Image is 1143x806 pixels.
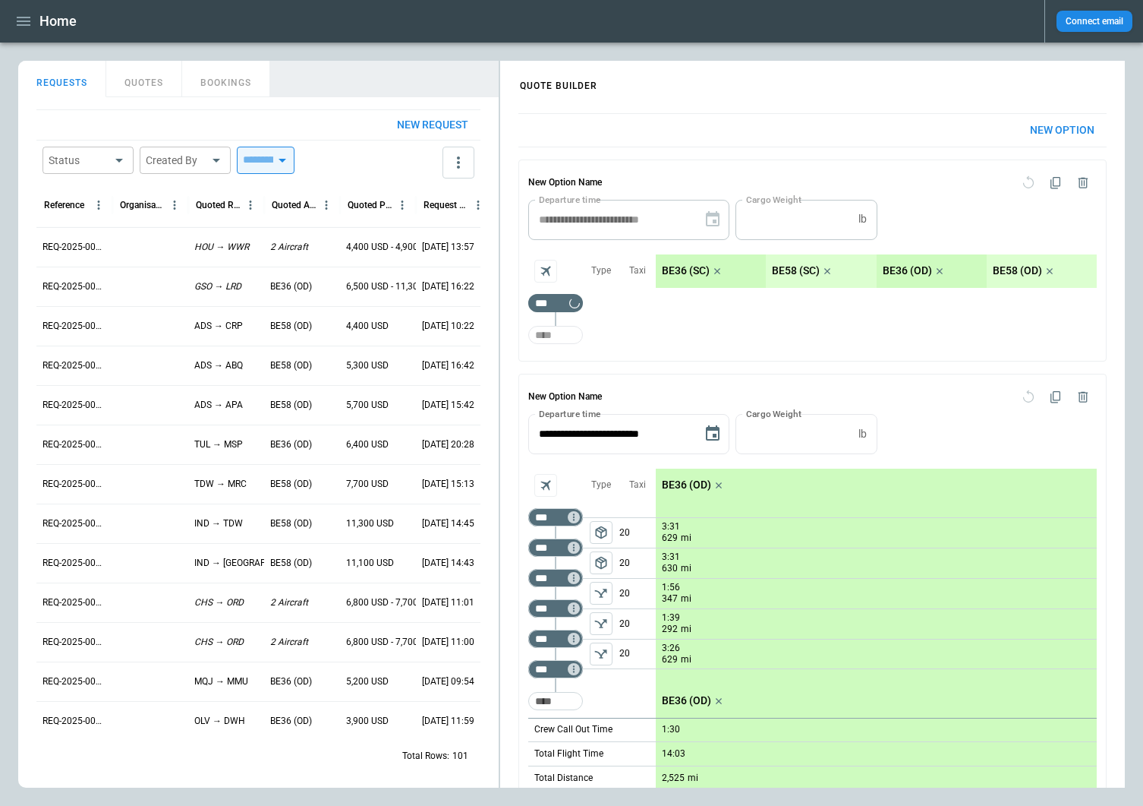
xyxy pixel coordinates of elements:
p: 630 [662,562,678,575]
p: 7,700 USD [346,478,389,491]
span: Type of sector [590,643,612,665]
p: CHS → ORD [194,596,244,609]
div: Too short [528,660,583,678]
p: REQ-2025-000241 [43,675,106,688]
p: Total Flight Time [534,748,603,760]
p: BE58 (OD) [270,399,312,412]
p: 1:56 [662,582,680,593]
p: [DATE] 09:54 [422,675,474,688]
p: Total Rows: [402,750,449,763]
p: CHS → ORD [194,636,244,649]
p: 4,400 USD - 4,900 USD [346,241,438,254]
p: [DATE] 15:42 [422,399,474,412]
p: REQ-2025-000240 [43,715,106,728]
span: Aircraft selection [534,474,557,497]
p: BE36 (OD) [270,438,312,451]
div: Quoted Route [196,200,241,210]
p: BE36 (OD) [662,694,711,707]
p: REQ-2025-000244 [43,557,106,570]
button: left aligned [590,552,612,574]
p: BE58 (OD) [270,517,312,530]
span: package_2 [594,555,609,571]
button: more [442,147,474,179]
p: BE58 (SC) [772,264,820,277]
p: 2,525 [662,773,685,784]
p: BE36 (SC) [662,264,710,277]
div: Not found [528,569,583,587]
p: 20 [619,579,656,608]
p: BE58 (OD) [993,264,1042,277]
p: 4,400 USD [346,320,389,333]
p: OLV → DWH [194,715,245,728]
p: Type [591,264,611,277]
div: Quoted Aircraft [272,200,316,210]
p: [DATE] 11:01 [422,596,474,609]
button: left aligned [590,612,612,635]
span: Type of sector [590,521,612,544]
p: [DATE] 16:42 [422,359,474,372]
label: Cargo Weight [746,193,801,206]
p: 5,200 USD [346,675,389,688]
label: Departure time [539,407,601,420]
h6: New Option Name [528,169,602,197]
button: Connect email [1056,11,1132,32]
p: BE36 (OD) [270,280,312,293]
p: 6,500 USD - 11,300 USD [346,280,443,293]
button: Quoted Aircraft column menu [316,195,336,215]
p: [DATE] 11:59 [422,715,474,728]
p: [DATE] 11:00 [422,636,474,649]
p: BE36 (OD) [270,675,312,688]
p: IND → [GEOGRAPHIC_DATA] [194,557,310,570]
button: left aligned [590,582,612,605]
p: 2 Aircraft [270,636,308,649]
p: 1:39 [662,612,680,624]
p: 20 [619,640,656,669]
p: IND → TDW [194,517,243,530]
p: lb [858,428,867,441]
button: Request Created At (UTC-05:00) column menu [468,195,488,215]
p: Type [591,479,611,492]
p: BE58 (OD) [270,359,312,372]
p: GSO → LRD [194,280,241,293]
p: mi [688,772,698,785]
span: Type of sector [590,612,612,635]
label: Cargo Weight [746,407,801,420]
p: 5,700 USD [346,399,389,412]
p: 6,800 USD - 7,700 USD [346,596,438,609]
h1: Home [39,12,77,30]
button: left aligned [590,643,612,665]
p: 20 [619,548,656,578]
p: 6,400 USD [346,438,389,451]
p: ADS → ABQ [194,359,243,372]
button: QUOTES [106,61,182,97]
p: REQ-2025-000251 [43,280,106,293]
div: Not found [528,539,583,557]
button: Choose date, selected date is Aug 13, 2025 [697,419,728,449]
p: 6,800 USD - 7,700 USD [346,636,438,649]
p: Taxi [629,479,646,492]
button: REQUESTS [18,61,106,97]
p: 20 [619,609,656,639]
h6: New Option Name [528,384,602,411]
p: [DATE] 20:28 [422,438,474,451]
span: Type of sector [590,552,612,574]
span: Aircraft selection [534,260,557,283]
span: Reset quote option [1015,169,1042,197]
p: REQ-2025-000252 [43,241,106,254]
p: REQ-2025-000247 [43,438,106,451]
div: Reference [44,200,84,210]
p: BE58 (OD) [270,557,312,570]
p: BE58 (OD) [270,478,312,491]
p: [DATE] 15:13 [422,478,474,491]
p: [DATE] 10:22 [422,320,474,333]
p: HOU → WWR [194,241,249,254]
p: 11,100 USD [346,557,394,570]
span: package_2 [594,525,609,540]
p: ADS → CRP [194,320,243,333]
p: MQJ → MMU [194,675,248,688]
p: 2 Aircraft [270,241,308,254]
p: 629 [662,532,678,545]
p: REQ-2025-000246 [43,478,106,491]
p: REQ-2025-000249 [43,359,106,372]
span: Duplicate quote option [1042,384,1069,411]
